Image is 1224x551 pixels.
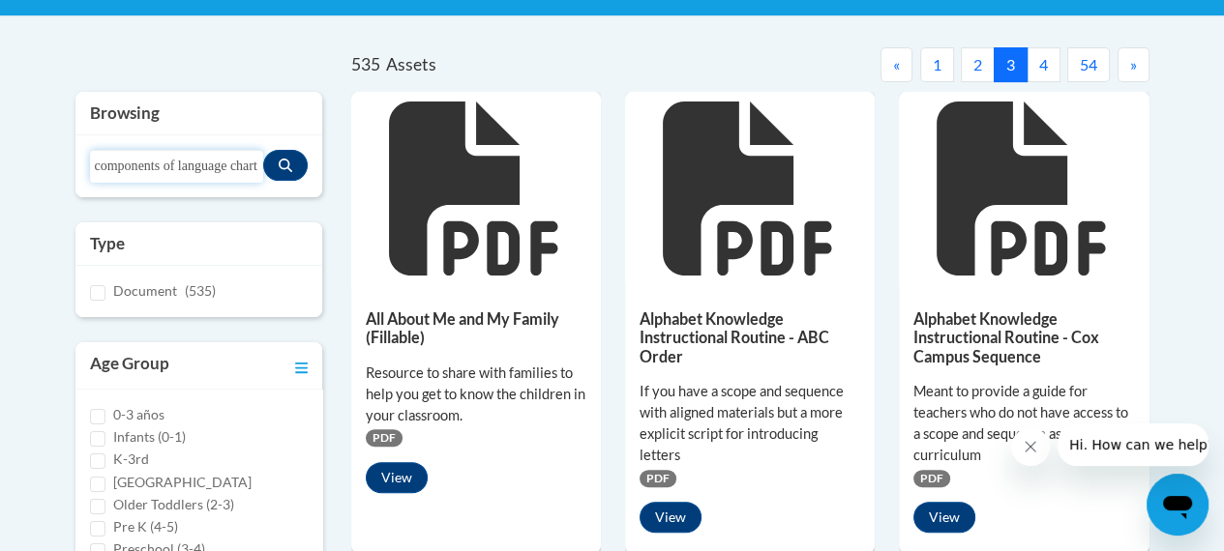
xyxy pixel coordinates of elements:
[920,47,954,82] button: 1
[881,47,912,82] button: Previous
[913,309,1134,365] h5: Alphabet Knowledge Instructional Routine - Cox Campus Sequence
[1011,427,1050,466] iframe: Close message
[913,381,1134,466] div: Meant to provide a guide for teachers who do not have access to a scope and sequence as part of a...
[640,309,860,365] h5: Alphabet Knowledge Instructional Routine - ABC Order
[366,309,586,347] h5: All About Me and My Family (Fillable)
[113,282,177,299] span: Document
[1130,55,1137,73] span: »
[366,462,428,493] button: View
[351,54,380,74] span: 535
[113,516,178,537] label: Pre K (4-5)
[640,381,860,466] div: If you have a scope and sequence with aligned materials but a more explicit script for introducin...
[640,470,676,487] span: PDF
[90,101,308,125] h3: Browsing
[90,352,169,379] h3: Age Group
[386,54,436,74] span: Assets
[295,352,308,379] a: Toggle collapse
[1147,474,1209,536] iframe: Button to launch messaging window
[90,232,308,255] h3: Type
[113,494,234,515] label: Older Toddlers (2-3)
[1027,47,1060,82] button: 4
[12,14,157,29] span: Hi. How can we help?
[913,502,975,533] button: View
[113,472,252,493] label: [GEOGRAPHIC_DATA]
[263,150,308,181] button: Search resources
[366,362,586,426] div: Resource to share with families to help you get to know the children in your classroom.
[994,47,1028,82] button: 3
[113,449,149,470] label: K-3rd
[366,429,403,447] span: PDF
[1067,47,1110,82] button: 54
[961,47,995,82] button: 2
[90,150,263,183] input: Search resources
[1118,47,1149,82] button: Next
[750,47,1149,82] nav: Pagination Navigation
[893,55,900,73] span: «
[1058,423,1209,466] iframe: Message from company
[913,470,950,487] span: PDF
[185,282,216,299] span: (535)
[640,502,702,533] button: View
[113,426,186,448] label: Infants (0-1)
[113,404,164,425] label: 0-3 años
